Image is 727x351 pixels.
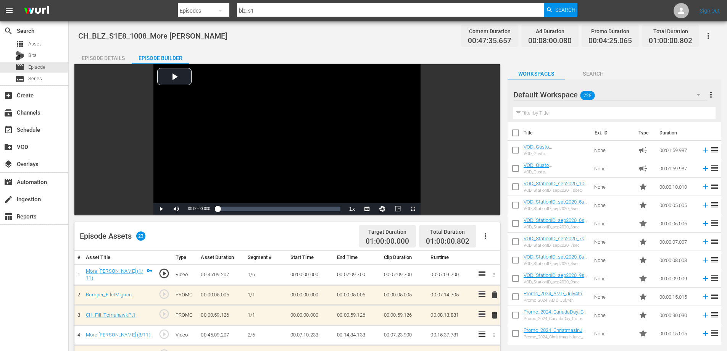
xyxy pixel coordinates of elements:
div: Total Duration [649,26,692,37]
a: Promo_2024_CanadaDay_Crate [524,309,588,320]
td: None [591,141,635,159]
span: Promo [638,201,648,210]
div: VOD_StationID_sep2020_7sec [524,243,588,248]
a: CH_Fill_TomahawkPt1 [86,312,135,318]
span: reorder [710,200,719,209]
th: Asset Duration [198,251,245,265]
td: 1/1 [245,285,287,305]
td: 00:07:23.900 [381,325,428,345]
span: play_circle_outline [158,328,170,340]
td: 00:00:15.015 [656,288,698,306]
td: PROMO [172,285,198,305]
td: 00:00:08.008 [656,251,698,269]
td: None [591,306,635,324]
div: Progress Bar [218,207,341,211]
button: Episode Builder [132,49,189,64]
svg: Add to Episode [701,164,710,173]
td: 00:01:59.987 [656,159,698,178]
div: Video Player [153,64,421,215]
a: Promo_2024_ChristmasinJune_Marathon_15s [524,327,588,339]
span: Search [4,26,13,36]
th: Segment # [245,251,287,265]
a: VOD_Gusto AdPod_120C_PokeBowl [524,144,575,155]
div: VOD_Gusto AdPod_120D_DessertPoutine [524,170,588,175]
th: Start Time [287,251,334,265]
td: 1/1 [245,305,287,325]
td: 00:00:59.126 [334,305,381,325]
span: Schedule [4,125,13,134]
svg: Add to Episode [701,311,710,319]
th: Type [634,122,655,144]
span: reorder [710,328,719,338]
span: Ad [638,164,648,173]
svg: Add to Episode [701,201,710,209]
span: VOD [4,142,13,152]
button: Picture-in-Picture [390,203,405,215]
button: delete [490,290,499,301]
button: Fullscreen [405,203,421,215]
th: End Time [334,251,381,265]
img: ans4CAIJ8jUAAAAAAAAAAAAAAAAAAAAAAAAgQb4GAAAAAAAAAAAAAAAAAAAAAAAAJMjXAAAAAAAAAAAAAAAAAAAAAAAAgAT5G... [18,2,55,20]
svg: Add to Episode [701,146,710,154]
td: Video [172,264,198,285]
td: 00:07:09.700 [334,264,381,285]
td: 00:00:59.126 [381,305,428,325]
button: Search [544,3,577,17]
svg: Add to Episode [701,274,710,283]
td: None [591,269,635,288]
span: Series [15,74,24,84]
div: VOD_StationID_sep2020_8sec [524,261,588,266]
span: Promo [638,256,648,265]
td: 00:07:09.700 [381,264,428,285]
span: Overlays [4,160,13,169]
td: Video [172,325,198,345]
span: Series [28,75,42,82]
div: Target Duration [366,226,409,237]
td: None [591,178,635,196]
a: VOD_Gusto AdPod_120D_DessertPoutine [524,162,587,174]
span: 00:04:25.065 [588,37,632,45]
td: 00:15:37.731 [427,325,474,345]
span: reorder [710,163,719,173]
span: reorder [710,218,719,228]
div: Promo Duration [588,26,632,37]
td: 00:00:59.126 [198,305,245,325]
div: Episode Builder [132,49,189,67]
button: Jump To Time [375,203,390,215]
th: Ext. ID [590,122,634,144]
td: None [591,159,635,178]
svg: Add to Episode [701,329,710,338]
a: VOD_StationID_sep2020_8sec [524,254,587,265]
th: Title [524,122,590,144]
span: Promo [638,219,648,228]
button: Playback Rate [344,203,359,215]
div: Promo_2024_CanadaDay_Crate [524,316,588,321]
span: 00:00:00.000 [188,207,210,211]
a: VOD_StationID_sep2020_7sec [524,236,587,247]
span: Ingestion [4,195,13,204]
span: reorder [710,292,719,301]
div: Episode Details [74,49,132,67]
span: reorder [710,310,719,319]
span: reorder [710,255,719,264]
td: 00:00:10.010 [656,178,698,196]
th: # [74,251,83,265]
a: VOD_StationID_sep2020_6sec [524,217,587,229]
span: Promo [638,182,648,191]
span: reorder [710,145,719,154]
td: None [591,196,635,214]
div: Total Duration [426,226,469,237]
span: Search [565,69,622,79]
span: Ad [638,146,648,155]
td: 00:00:07.007 [656,233,698,251]
svg: Add to Episode [701,219,710,228]
span: 01:00:00.000 [366,237,409,246]
td: 3 [74,305,83,325]
span: delete [490,311,499,320]
span: 00:47:35.657 [468,37,511,45]
span: reorder [710,273,719,283]
span: reorder [710,182,719,191]
td: 00:00:00.000 [287,264,334,285]
div: Episode Assets [80,231,145,241]
td: 2 [74,285,83,305]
